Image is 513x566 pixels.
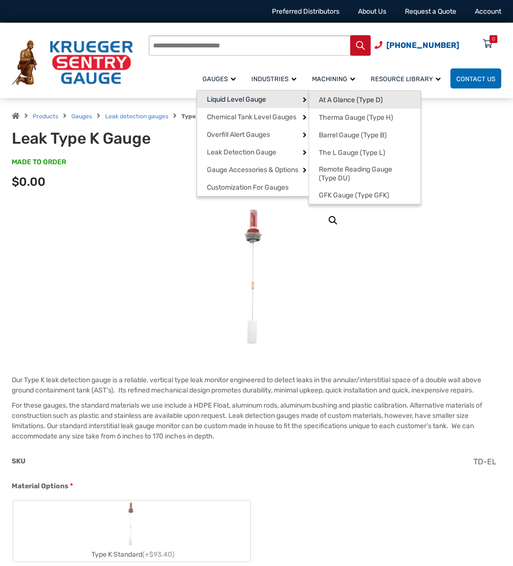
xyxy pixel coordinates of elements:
a: Machining [306,67,365,90]
a: At A Glance (Type D) [309,91,421,109]
label: Type K Standard [13,501,250,562]
a: Liquid Level Gauge [197,90,309,108]
span: MADE TO ORDER [12,157,66,167]
a: Contact Us [450,68,501,88]
span: Remote Reading Gauge (Type DU) [319,165,411,182]
a: The L Gauge (Type L) [309,144,421,161]
a: Customization For Gauges [197,178,309,196]
a: Barrel Gauge (Type B) [309,126,421,144]
span: Liquid Level Gauge [207,95,266,104]
a: Leak Detection Gauge [197,143,309,161]
strong: Type k leak gauge [181,113,234,120]
a: Remote Reading Gauge (Type DU) [309,161,421,186]
a: Gauges [197,67,245,90]
span: [PHONE_NUMBER] [386,41,459,50]
a: Industries [245,67,306,90]
a: Gauges [71,113,92,120]
img: Leak Detection Gauge [226,204,287,350]
p: Our Type K leak detection gauge is a reliable, vertical type leak monitor engineered to detect le... [12,375,501,395]
a: Resource Library [365,67,450,90]
img: Leak Detection Gauge [122,501,141,547]
a: Account [475,7,501,16]
div: 0 [492,35,495,43]
h1: Leak Type K Gauge [12,129,207,148]
span: Therma Gauge (Type H) [319,113,393,122]
span: GFK Gauge (Type GFK) [319,191,389,200]
span: At A Glance (Type D) [319,96,383,105]
img: Krueger Sentry Gauge [12,40,133,85]
span: Resource Library [371,75,441,83]
span: Contact Us [456,75,495,83]
span: $0.00 [12,175,45,189]
span: Barrel Gauge (Type B) [319,131,387,140]
a: Preferred Distributors [272,7,339,16]
span: Industries [251,75,296,83]
a: Products [33,113,58,120]
div: Type K Standard [13,547,250,562]
span: Gauges [202,75,236,83]
a: Chemical Tank Level Gauges [197,108,309,126]
span: The L Gauge (Type L) [319,149,385,157]
a: Leak detection gauges [105,113,168,120]
span: Leak Detection Gauge [207,148,276,157]
span: SKU [12,457,25,465]
a: Request a Quote [405,7,456,16]
span: Machining [312,75,355,83]
a: About Us [358,7,386,16]
p: For these gauges, the standard materials we use include a HDPE Float, aluminum rods, aluminum bus... [12,400,501,441]
abbr: required [70,481,73,491]
span: Overfill Alert Gauges [207,131,270,139]
span: Gauge Accessories & Options [207,166,298,174]
span: Customization For Gauges [207,183,289,192]
span: Material Options [12,482,68,490]
a: Therma Gauge (Type H) [309,109,421,126]
a: View full-screen image gallery [324,212,342,229]
a: Gauge Accessories & Options [197,161,309,178]
span: Chemical Tank Level Gauges [207,113,296,122]
span: TD-EL [473,457,496,466]
a: Phone Number (920) 434-8860 [375,39,459,51]
span: (+$93.40) [142,550,175,559]
a: GFK Gauge (Type GFK) [309,186,421,204]
a: Overfill Alert Gauges [197,126,309,143]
